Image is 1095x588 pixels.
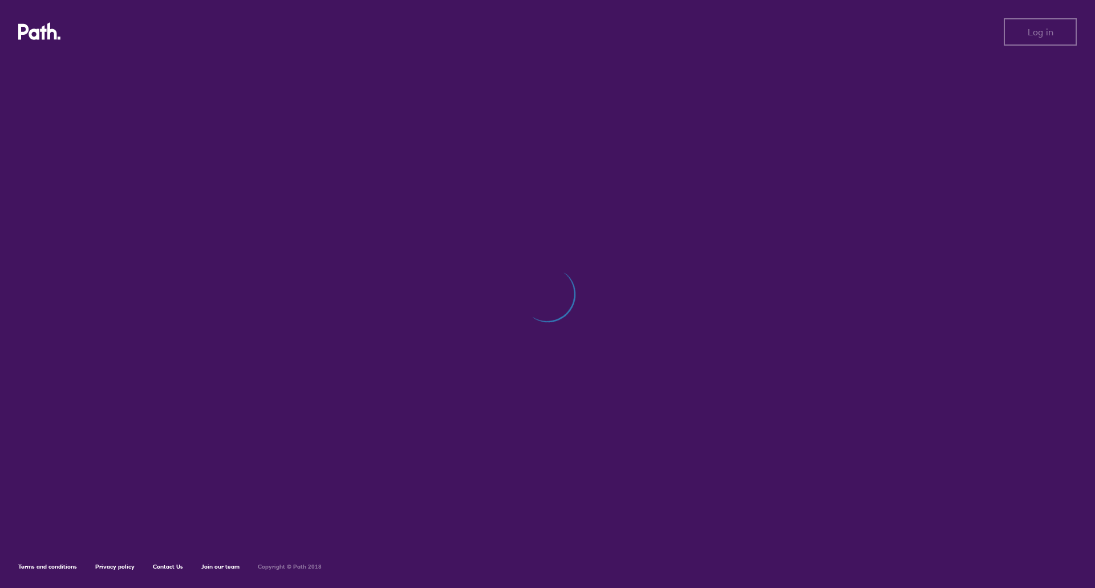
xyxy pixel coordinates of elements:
[258,563,322,570] h6: Copyright © Path 2018
[18,563,77,570] a: Terms and conditions
[1004,18,1077,46] button: Log in
[201,563,240,570] a: Join our team
[153,563,183,570] a: Contact Us
[1028,27,1053,37] span: Log in
[95,563,135,570] a: Privacy policy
